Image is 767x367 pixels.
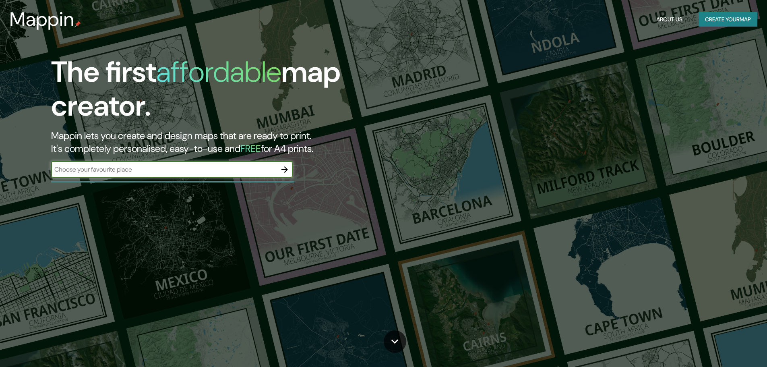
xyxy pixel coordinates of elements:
[653,12,686,27] button: About Us
[51,165,277,174] input: Choose your favourite place
[51,55,435,129] h1: The first map creator.
[10,8,74,31] h3: Mappin
[699,12,757,27] button: Create yourmap
[240,142,261,155] h5: FREE
[51,129,435,155] h2: Mappin lets you create and design maps that are ready to print. It's completely personalised, eas...
[695,336,758,358] iframe: Help widget launcher
[74,21,81,27] img: mappin-pin
[156,53,281,91] h1: affordable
